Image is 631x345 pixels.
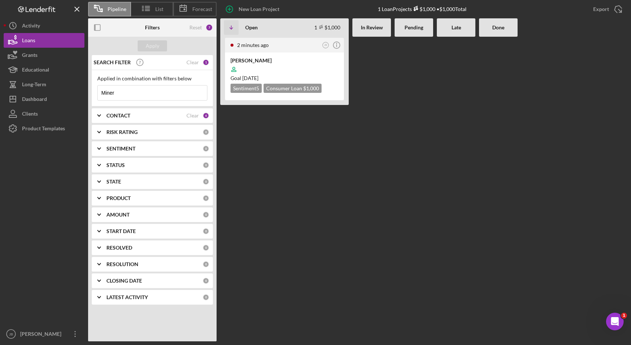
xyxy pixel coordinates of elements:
text: JB [9,332,13,336]
div: Consumer Loan [264,84,322,93]
div: [PERSON_NAME] [18,327,66,343]
div: 0 [203,162,209,168]
button: Educational [4,62,84,77]
button: New Loan Project [220,2,287,17]
div: Reset [189,25,202,30]
button: Activity [4,18,84,33]
span: 1 [621,313,627,319]
div: $1,000 [412,6,435,12]
div: Activity [22,18,40,35]
iframe: Intercom live chat [606,313,624,330]
b: RISK RATING [106,129,138,135]
span: Goal [231,75,258,81]
div: Apply [146,40,159,51]
div: 0 [203,228,209,235]
div: 0 [203,145,209,152]
b: SENTIMENT [106,146,135,152]
div: Sentiment 5 [231,84,262,93]
div: 0 [203,195,209,201]
div: 0 [203,277,209,284]
div: Clear [186,113,199,119]
div: Clear [186,59,199,65]
b: Open [245,25,258,30]
b: SEARCH FILTER [94,59,131,65]
b: LATEST ACTIVITY [106,294,148,300]
b: STATUS [106,162,125,168]
div: Dashboard [22,92,47,108]
b: In Review [361,25,383,30]
div: Export [593,2,609,17]
button: JB[PERSON_NAME] [4,327,84,341]
button: Export [586,2,627,17]
div: Clients [22,106,38,123]
time: 2025-10-15 20:21 [237,42,269,48]
div: 0 [203,294,209,301]
div: 1 Loan Projects • $1,000 Total [378,6,467,12]
div: Long-Term [22,77,46,94]
div: Grants [22,48,37,64]
div: New Loan Project [239,2,279,17]
div: 7 [206,24,213,31]
b: Pending [405,25,423,30]
div: 0 [203,211,209,218]
b: STATE [106,179,121,185]
b: PRODUCT [106,195,131,201]
b: Late [452,25,461,30]
div: Loans [22,33,35,50]
b: START DATE [106,228,136,234]
b: AMOUNT [106,212,130,218]
b: CONTACT [106,113,130,119]
div: 0 [203,261,209,268]
button: Grants [4,48,84,62]
span: Forecast [192,6,212,12]
div: Educational [22,62,49,79]
b: Done [492,25,504,30]
span: List [155,6,163,12]
span: $1,000 [303,85,319,91]
button: JB [321,40,331,50]
button: Clients [4,106,84,121]
a: 2 minutes agoJB[PERSON_NAME]Goal [DATE]Sentiment5Consumer Loan $1,000 [224,37,345,101]
button: Dashboard [4,92,84,106]
div: Applied in combination with filters below [97,76,207,81]
div: 1 $1,000 [314,24,340,30]
b: Filters [145,25,160,30]
button: Product Templates [4,121,84,136]
div: 1 [203,59,209,66]
div: [PERSON_NAME] [231,57,338,64]
button: Long-Term [4,77,84,92]
div: 0 [203,244,209,251]
div: 0 [203,129,209,135]
div: 0 [203,178,209,185]
div: 6 [203,112,209,119]
button: Apply [138,40,167,51]
b: CLOSING DATE [106,278,142,284]
text: JB [324,44,327,46]
div: Product Templates [22,121,65,138]
button: Loans [4,33,84,48]
b: RESOLVED [106,245,132,251]
b: RESOLUTION [106,261,138,267]
time: 12/14/2025 [242,75,258,81]
span: Pipeline [108,6,126,12]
